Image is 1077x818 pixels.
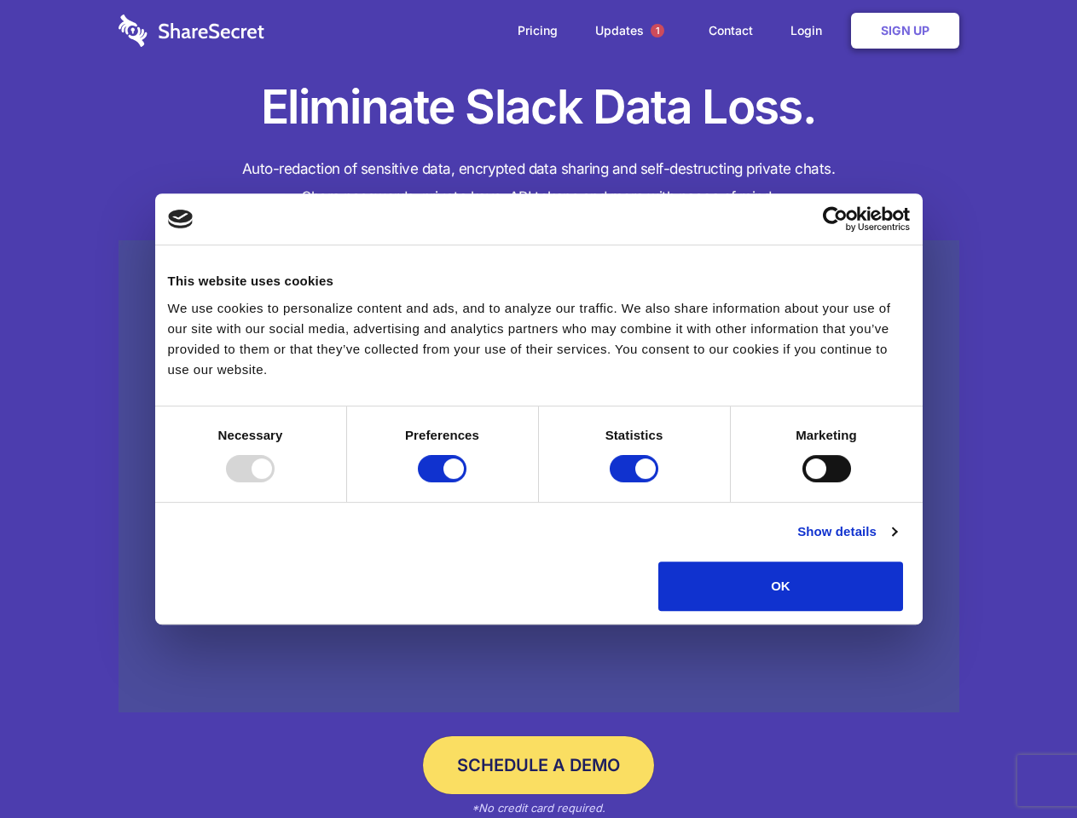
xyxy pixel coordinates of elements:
a: Usercentrics Cookiebot - opens in a new window [761,206,910,232]
a: Sign Up [851,13,959,49]
a: Contact [692,4,770,57]
button: OK [658,562,903,611]
strong: Statistics [605,428,663,442]
div: This website uses cookies [168,271,910,291]
a: Show details [797,521,896,542]
span: 1 [651,24,664,37]
div: We use cookies to personalize content and ads, and to analyze our traffic. We also share informat... [168,298,910,380]
em: *No credit card required. [472,801,605,815]
a: Pricing [501,4,575,57]
strong: Preferences [405,428,479,442]
h1: Eliminate Slack Data Loss. [119,77,959,138]
img: logo-wordmark-white-trans-d4663122ce5f474addd5e946df7df03e33cb6a1c49d2221995e7729f52c070b2.svg [119,14,264,47]
a: Login [773,4,848,57]
h4: Auto-redaction of sensitive data, encrypted data sharing and self-destructing private chats. Shar... [119,155,959,211]
strong: Marketing [796,428,857,442]
strong: Necessary [218,428,283,442]
a: Schedule a Demo [423,736,654,794]
img: logo [168,210,194,228]
a: Wistia video thumbnail [119,240,959,713]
